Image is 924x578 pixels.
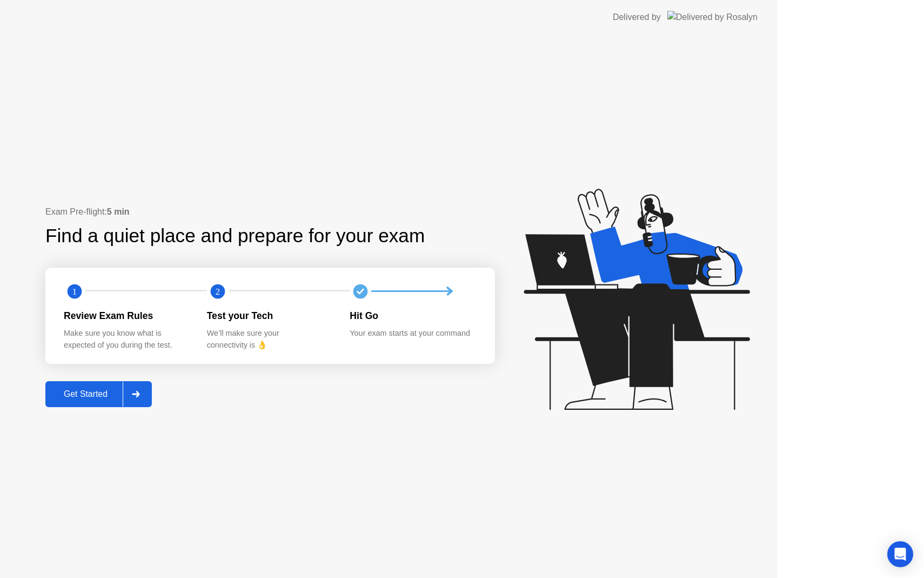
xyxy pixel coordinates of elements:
div: Get Started [49,389,123,399]
text: 1 [72,286,77,296]
div: Review Exam Rules [64,309,190,323]
img: Delivered by Rosalyn [667,11,758,23]
div: Test your Tech [207,309,333,323]
div: Open Intercom Messenger [887,541,913,567]
div: We’ll make sure your connectivity is 👌 [207,328,333,351]
div: Find a quiet place and prepare for your exam [45,222,426,250]
div: Your exam starts at your command [350,328,476,340]
b: 5 min [107,207,130,216]
button: Get Started [45,381,152,407]
div: Delivered by [613,11,661,24]
div: Hit Go [350,309,476,323]
text: 2 [216,286,220,296]
div: Make sure you know what is expected of you during the test. [64,328,190,351]
div: Exam Pre-flight: [45,205,495,218]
